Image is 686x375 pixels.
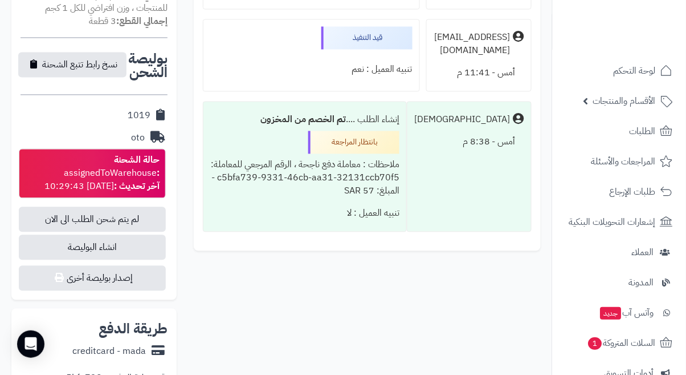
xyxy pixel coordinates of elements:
[599,305,654,321] span: وآتس آب
[19,235,166,260] span: انشاء البوليصة
[210,203,399,225] div: تنبيه العميل : لا
[114,154,160,180] strong: حالة الشحنة :
[434,62,524,84] div: أمس - 11:41 م
[72,345,146,358] div: creditcard - mada
[434,31,511,58] div: [EMAIL_ADDRESS][DOMAIN_NAME]
[210,109,399,131] div: إنشاء الطلب ....
[632,244,654,260] span: العملاء
[25,154,160,193] div: assignedToWarehouse [DATE] 10:29:43
[591,154,656,170] span: المراجعات والأسئلة
[260,113,346,127] b: تم الخصم من المخزون
[610,184,656,200] span: طلبات الإرجاع
[308,131,399,154] div: بانتظار المراجعة
[18,53,126,78] button: نسخ رابط تتبع الشحنة
[128,110,150,123] div: 1019
[560,178,679,205] a: طلبات الإرجاع
[587,335,656,351] span: السلات المتروكة
[560,57,679,84] a: لوحة التحكم
[17,330,44,358] div: Open Intercom Messenger
[42,58,117,72] span: نسخ رابط تتبع الشحنة
[560,118,679,145] a: الطلبات
[114,180,160,193] strong: آخر تحديث :
[629,275,654,291] span: المدونة
[116,14,168,28] strong: إجمالي القطع:
[128,53,168,80] h2: بوليصة الشحن
[601,307,622,320] span: جديد
[560,148,679,175] a: المراجعات والأسئلة
[560,269,679,296] a: المدونة
[19,207,166,232] span: لم يتم شحن الطلب الى الان
[19,266,166,291] button: إصدار بوليصة أخرى
[89,14,168,28] small: 3 قطعة
[589,337,602,350] span: 1
[630,123,656,139] span: الطلبات
[99,322,168,336] h2: طريقة الدفع
[614,63,656,79] span: لوحة التحكم
[560,208,679,236] a: إشعارات التحويلات البنكية
[560,299,679,326] a: وآتس آبجديد
[210,59,413,81] div: تنبيه العميل : نعم
[321,27,413,50] div: قيد التنفيذ
[210,154,399,203] div: ملاحظات : معاملة دفع ناجحة ، الرقم المرجعي للمعاملة: c5bfa739-9331-46cb-aa31-32131ccb70f5 - المبل...
[593,93,656,109] span: الأقسام والمنتجات
[560,239,679,266] a: العملاء
[414,114,511,127] div: [DEMOGRAPHIC_DATA]
[131,132,145,145] div: oto
[414,131,524,154] div: أمس - 8:38 م
[560,329,679,357] a: السلات المتروكة1
[569,214,656,230] span: إشعارات التحويلات البنكية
